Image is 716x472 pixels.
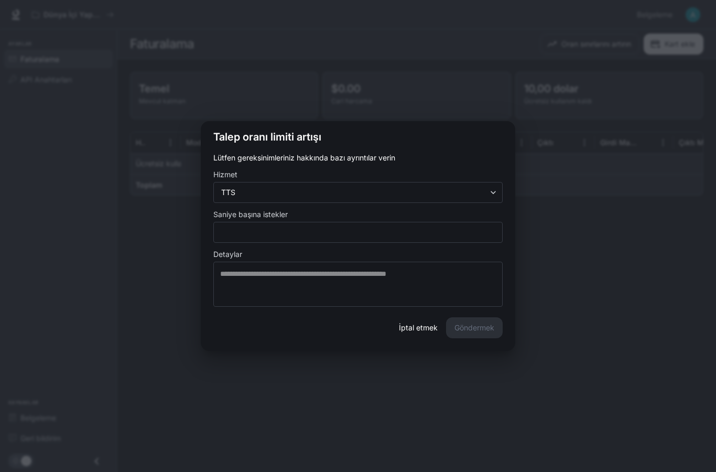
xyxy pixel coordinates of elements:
[213,131,321,143] font: Talep oranı limiti artışı
[214,187,502,198] div: TTS
[213,250,242,259] font: Detaylar
[213,210,288,219] font: Saniye başına istekler
[399,323,438,332] font: İptal etmek
[213,170,237,179] font: Hizmet
[221,188,235,197] font: TTS
[213,153,395,162] font: Lütfen gereksinimleriniz hakkında bazı ayrıntılar verin
[395,317,442,338] button: İptal etmek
